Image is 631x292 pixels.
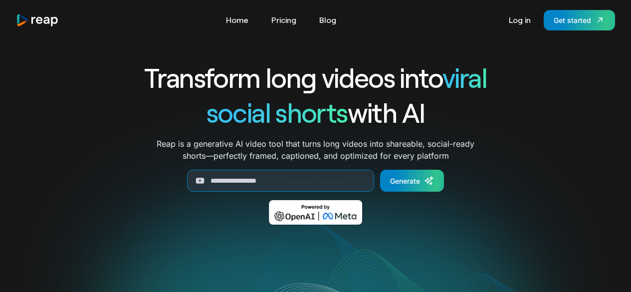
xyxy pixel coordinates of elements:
img: reap logo [16,13,59,27]
a: Blog [314,12,341,28]
div: Generate [390,176,420,186]
a: Pricing [266,12,301,28]
img: Powered by OpenAI & Meta [269,200,362,225]
a: Home [221,12,253,28]
h1: with AI [108,95,523,130]
div: Get started [554,15,591,25]
form: Generate Form [108,170,523,192]
h1: Transform long videos into [108,60,523,95]
a: Get started [544,10,615,30]
a: Log in [504,12,536,28]
a: Generate [380,170,444,192]
span: viral [442,61,487,93]
span: social shorts [207,96,348,128]
a: home [16,13,59,27]
p: Reap is a generative AI video tool that turns long videos into shareable, social-ready shorts—per... [157,138,474,162]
